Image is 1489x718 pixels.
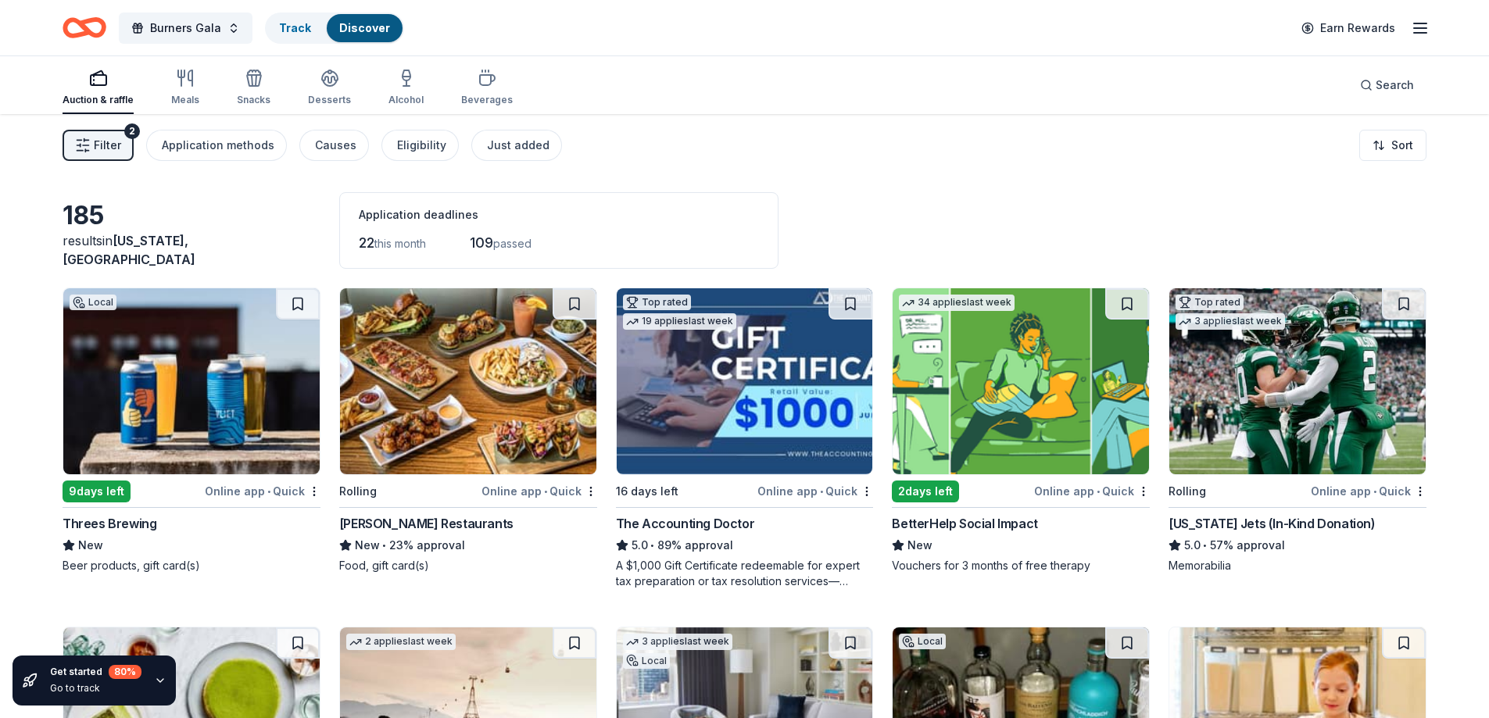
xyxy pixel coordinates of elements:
div: 2 [124,123,140,139]
div: Meals [171,94,199,106]
img: Image for New York Jets (In-Kind Donation) [1169,288,1426,474]
span: this month [374,237,426,250]
div: Desserts [308,94,351,106]
div: Local [623,653,670,669]
div: Food, gift card(s) [339,558,597,573]
div: 2 applies last week [346,634,456,650]
div: Application methods [162,136,274,155]
div: Alcohol [388,94,424,106]
div: Causes [315,136,356,155]
div: Rolling [1169,482,1206,501]
button: Search [1348,70,1426,101]
div: 3 applies last week [1176,313,1285,330]
img: Image for Thompson Restaurants [340,288,596,474]
button: Filter2 [63,130,134,161]
div: Memorabilia [1169,558,1426,573]
img: Image for The Accounting Doctor [617,288,873,474]
span: • [650,539,654,552]
div: Go to track [50,682,141,695]
span: Sort [1391,136,1413,155]
div: Vouchers for 3 months of free therapy [892,558,1150,573]
span: Filter [94,136,121,155]
span: • [1097,485,1100,498]
button: TrackDiscover [265,13,404,44]
span: • [820,485,823,498]
span: • [382,539,386,552]
span: in [63,233,195,267]
a: Earn Rewards [1292,14,1405,42]
a: Home [63,9,106,46]
div: 2 days left [892,480,959,502]
span: • [544,485,547,498]
img: Image for Threes Brewing [63,288,320,474]
div: BetterHelp Social Impact [892,514,1037,533]
a: Discover [339,21,390,34]
div: Application deadlines [359,205,759,224]
img: Image for BetterHelp Social Impact [893,288,1149,474]
div: Rolling [339,482,377,501]
div: Local [899,634,946,649]
button: Sort [1359,130,1426,161]
div: Threes Brewing [63,514,156,533]
div: Online app Quick [1311,481,1426,501]
span: passed [493,237,532,250]
span: 5.0 [1184,536,1201,555]
div: Online app Quick [481,481,597,501]
button: Desserts [308,63,351,114]
div: [PERSON_NAME] Restaurants [339,514,514,533]
a: Image for Threes BrewingLocal9days leftOnline app•QuickThrees BrewingNewBeer products, gift card(s) [63,288,320,573]
a: Image for Thompson RestaurantsRollingOnline app•Quick[PERSON_NAME] RestaurantsNew•23% approvalFoo... [339,288,597,573]
a: Image for New York Jets (In-Kind Donation)Top rated3 applieslast weekRollingOnline app•Quick[US_S... [1169,288,1426,573]
div: 57% approval [1169,536,1426,555]
span: New [78,536,103,555]
span: New [355,536,380,555]
span: New [907,536,932,555]
button: Just added [471,130,562,161]
a: Image for BetterHelp Social Impact34 applieslast week2days leftOnline app•QuickBetterHelp Social ... [892,288,1150,573]
div: Local [70,295,116,310]
div: The Accounting Doctor [616,514,755,533]
div: Just added [487,136,549,155]
div: Online app Quick [205,481,320,501]
button: Beverages [461,63,513,114]
div: 185 [63,200,320,231]
a: Track [279,21,311,34]
div: Get started [50,665,141,679]
button: Snacks [237,63,270,114]
span: Search [1376,76,1414,95]
button: Causes [299,130,369,161]
div: Beer products, gift card(s) [63,558,320,573]
div: Beverages [461,94,513,106]
span: [US_STATE], [GEOGRAPHIC_DATA] [63,233,195,267]
span: 109 [470,234,493,251]
div: Online app Quick [1034,481,1150,501]
div: 80 % [109,665,141,679]
button: Burners Gala [119,13,252,44]
div: A $1,000 Gift Certificate redeemable for expert tax preparation or tax resolution services—recipi... [616,558,874,589]
div: 3 applies last week [623,634,732,650]
div: [US_STATE] Jets (In-Kind Donation) [1169,514,1375,533]
div: 89% approval [616,536,874,555]
span: • [1204,539,1208,552]
span: • [1373,485,1376,498]
div: 9 days left [63,480,131,502]
div: Top rated [623,295,691,310]
div: Online app Quick [757,481,873,501]
button: Alcohol [388,63,424,114]
button: Meals [171,63,199,114]
div: 19 applies last week [623,313,736,330]
div: Snacks [237,94,270,106]
div: 23% approval [339,536,597,555]
div: results [63,231,320,269]
div: Eligibility [397,136,446,155]
div: Top rated [1176,295,1244,310]
span: • [267,485,270,498]
button: Eligibility [381,130,459,161]
a: Image for The Accounting DoctorTop rated19 applieslast week16 days leftOnline app•QuickThe Accoun... [616,288,874,589]
div: 16 days left [616,482,678,501]
span: 22 [359,234,374,251]
div: 34 applies last week [899,295,1015,311]
span: Burners Gala [150,19,221,38]
div: Auction & raffle [63,94,134,106]
button: Auction & raffle [63,63,134,114]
